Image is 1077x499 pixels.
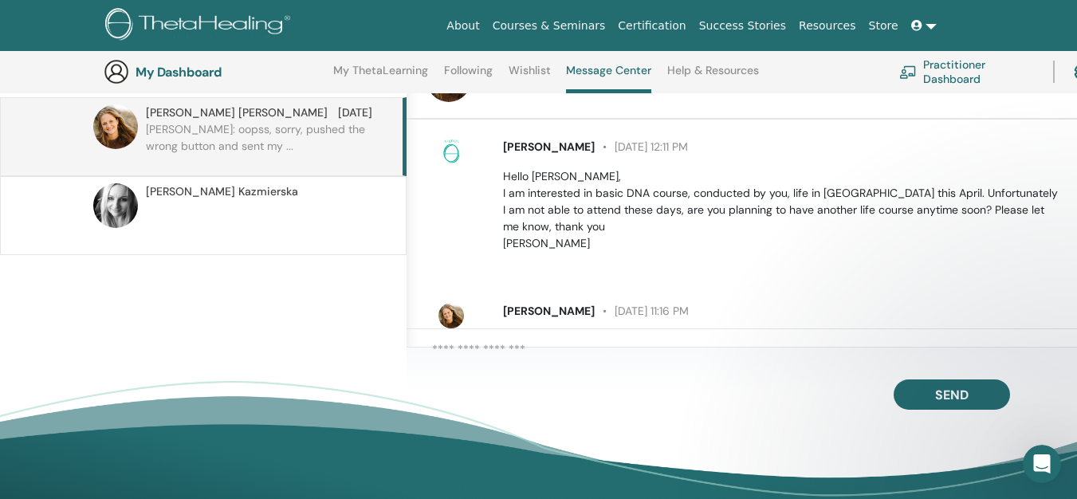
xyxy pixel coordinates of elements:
[262,282,285,314] span: 😐
[863,11,905,41] a: Store
[611,11,692,41] a: Certification
[19,266,529,284] div: Did this answer your question?
[146,121,377,169] p: [PERSON_NAME]: oopss, sorry, pushed the wrong button and sent my ...
[210,386,338,399] a: Open in help center
[509,64,551,89] a: Wishlist
[486,11,612,41] a: Courses & Seminars
[438,139,464,164] img: no-photo.png
[503,139,595,154] span: [PERSON_NAME]
[212,282,254,314] span: disappointed reaction
[104,59,129,84] img: generic-user-icon.jpg
[10,6,41,37] button: go back
[146,104,328,121] span: [PERSON_NAME] [PERSON_NAME]
[93,183,138,228] img: default.jpg
[935,387,969,403] span: Send
[438,303,464,328] img: default.jpg
[792,11,863,41] a: Resources
[503,168,1059,252] p: Hello [PERSON_NAME], I am interested in basic DNA course, conducted by you, life in [GEOGRAPHIC_D...
[899,54,1034,89] a: Practitioner Dashboard
[509,6,538,35] div: Close
[136,65,295,80] h3: My Dashboard
[254,282,295,314] span: neutral face reaction
[444,64,493,89] a: Following
[693,11,792,41] a: Success Stories
[304,282,327,314] span: 😃
[566,64,651,93] a: Message Center
[894,379,1010,410] button: Send
[295,282,336,314] span: smiley reaction
[105,8,296,44] img: logo.png
[899,65,917,78] img: chalkboard-teacher.svg
[1023,445,1061,483] iframe: Intercom live chat
[146,183,298,200] span: [PERSON_NAME] Kazmierska
[595,139,688,154] span: [DATE] 12:11 PM
[338,104,372,121] span: [DATE]
[503,304,595,318] span: [PERSON_NAME]
[479,6,509,37] button: Collapse window
[333,64,428,89] a: My ThetaLearning
[93,104,138,149] img: default.jpg
[221,282,244,314] span: 😞
[440,11,485,41] a: About
[667,64,759,89] a: Help & Resources
[595,304,689,318] span: [DATE] 11:16 PM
